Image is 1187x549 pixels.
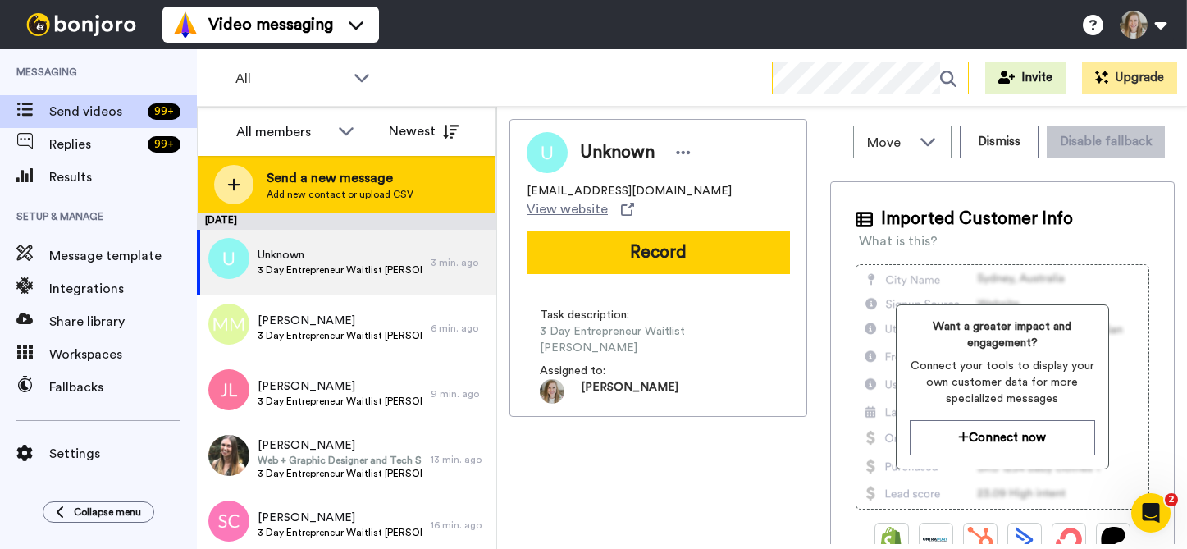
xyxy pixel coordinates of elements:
[540,363,655,379] span: Assigned to:
[208,304,249,345] img: mm.png
[49,377,197,397] span: Fallbacks
[431,322,488,335] div: 6 min. ago
[49,312,197,332] span: Share library
[258,437,422,454] span: [PERSON_NAME]
[431,387,488,400] div: 9 min. ago
[258,329,422,342] span: 3 Day Entrepreneur Waitlist [PERSON_NAME]
[580,140,655,165] span: Unknown
[258,313,422,329] span: [PERSON_NAME]
[431,519,488,532] div: 16 min. ago
[267,168,413,188] span: Send a new message
[431,453,488,466] div: 13 min. ago
[267,188,413,201] span: Add new contact or upload CSV
[540,307,655,323] span: Task description :
[43,501,154,523] button: Collapse menu
[431,256,488,269] div: 3 min. ago
[208,13,333,36] span: Video messaging
[208,501,249,542] img: sc.png
[49,246,197,266] span: Message template
[258,454,422,467] span: Web + Graphic Designer and Tech Strategist
[527,199,634,219] a: View website
[540,323,777,356] span: 3 Day Entrepreneur Waitlist [PERSON_NAME]
[258,247,422,263] span: Unknown
[148,103,180,120] div: 99 +
[581,379,678,404] span: [PERSON_NAME]
[1047,126,1165,158] button: Disable fallback
[197,213,496,230] div: [DATE]
[258,378,422,395] span: [PERSON_NAME]
[1131,493,1171,533] iframe: Intercom live chat
[74,506,141,519] span: Collapse menu
[258,467,422,480] span: 3 Day Entrepreneur Waitlist [PERSON_NAME]
[258,395,422,408] span: 3 Day Entrepreneur Waitlist [PERSON_NAME]
[235,69,345,89] span: All
[208,369,249,410] img: jl.png
[527,183,732,199] span: [EMAIL_ADDRESS][DOMAIN_NAME]
[49,279,197,299] span: Integrations
[258,510,422,526] span: [PERSON_NAME]
[20,13,143,36] img: bj-logo-header-white.svg
[527,199,608,219] span: View website
[1082,62,1177,94] button: Upgrade
[527,132,568,173] img: Image of Unknown
[208,435,249,476] img: 058e5b2f-c7fb-49ab-a3ae-1ca97dc982b0.jpg
[172,11,199,38] img: vm-color.svg
[540,379,564,404] img: 19a77810-e9db-40e5-aa1c-9452e64c7f04-1539814671.jpg
[859,231,938,251] div: What is this?
[49,135,141,154] span: Replies
[258,263,422,277] span: 3 Day Entrepreneur Waitlist [PERSON_NAME]
[1165,493,1178,506] span: 2
[377,115,471,148] button: Newest
[208,238,249,279] img: u.png
[910,358,1095,407] span: Connect your tools to display your own customer data for more specialized messages
[49,167,197,187] span: Results
[910,420,1095,455] button: Connect now
[49,444,197,464] span: Settings
[881,207,1073,231] span: Imported Customer Info
[985,62,1066,94] button: Invite
[148,136,180,153] div: 99 +
[258,526,422,539] span: 3 Day Entrepreneur Waitlist [PERSON_NAME]
[236,122,330,142] div: All members
[960,126,1039,158] button: Dismiss
[49,345,197,364] span: Workspaces
[527,231,790,274] button: Record
[867,133,911,153] span: Move
[910,318,1095,351] span: Want a greater impact and engagement?
[49,102,141,121] span: Send videos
